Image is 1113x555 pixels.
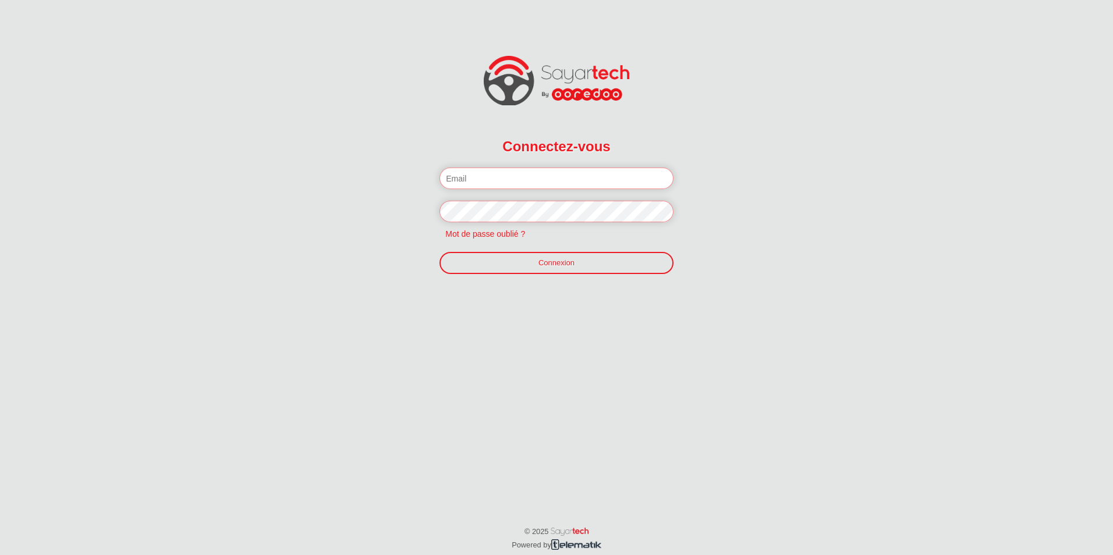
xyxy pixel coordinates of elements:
[551,528,589,536] img: word_sayartech.png
[439,229,531,239] a: Mot de passe oublié ?
[439,168,674,189] input: Email
[439,252,674,274] a: Connexion
[439,131,674,162] h2: Connectez-vous
[551,539,601,549] img: telematik.png
[474,514,639,552] p: © 2025 Powered by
